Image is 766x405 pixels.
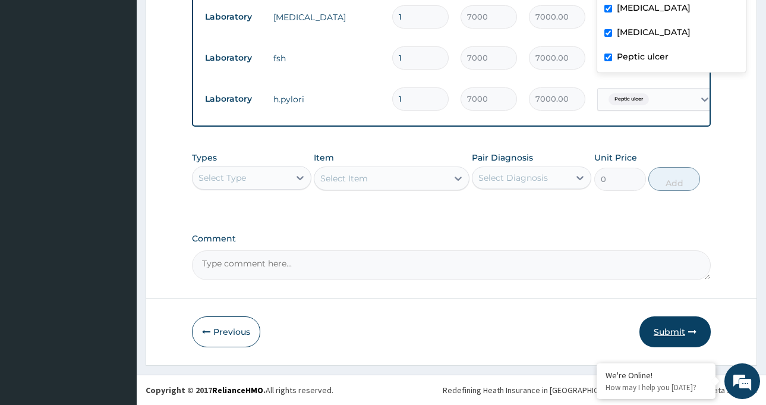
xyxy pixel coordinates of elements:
img: d_794563401_company_1708531726252_794563401 [22,59,48,89]
td: fsh [267,46,386,70]
label: Unit Price [594,152,637,164]
label: Types [192,153,217,163]
div: Chat with us now [62,67,200,82]
div: Redefining Heath Insurance in [GEOGRAPHIC_DATA] using Telemedicine and Data Science! [443,384,757,396]
button: Previous [192,316,260,347]
button: Add [648,167,700,191]
button: Submit [639,316,711,347]
td: Laboratory [199,6,267,28]
div: We're Online! [606,370,707,381]
label: Pair Diagnosis [472,152,533,164]
a: RelianceHMO [212,385,263,395]
td: [MEDICAL_DATA] [267,5,386,29]
footer: All rights reserved. [137,375,766,405]
strong: Copyright © 2017 . [146,385,266,395]
div: Select Type [198,172,246,184]
label: [MEDICAL_DATA] [617,2,691,14]
div: Select Diagnosis [478,172,548,184]
label: [MEDICAL_DATA] [617,26,691,38]
span: We're online! [69,125,164,245]
p: How may I help you today? [606,382,707,393]
label: Peptic ulcer [617,51,669,62]
span: Peptic ulcer [609,93,649,105]
td: Laboratory [199,47,267,69]
div: Minimize live chat window [195,6,223,34]
label: Item [314,152,334,164]
td: h.pylori [267,87,386,111]
textarea: Type your message and hit 'Enter' [6,275,226,316]
td: Laboratory [199,88,267,110]
label: Comment [192,234,711,244]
